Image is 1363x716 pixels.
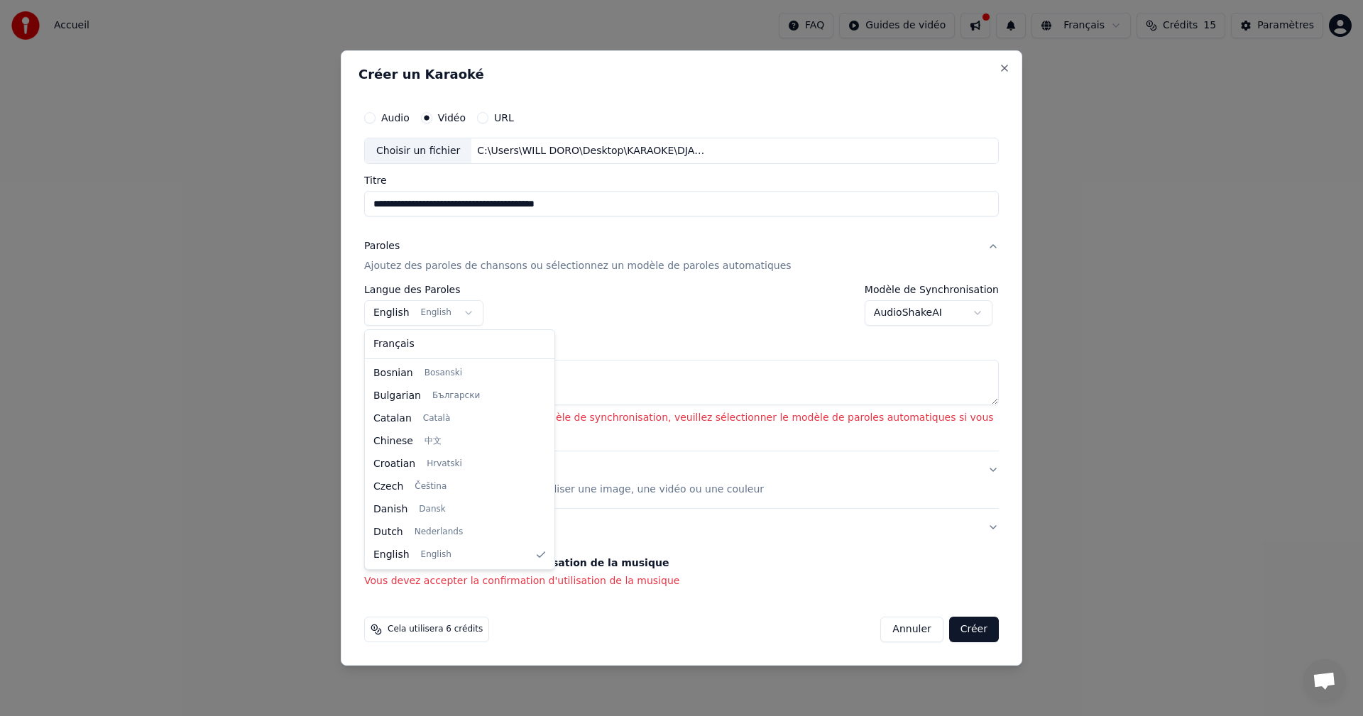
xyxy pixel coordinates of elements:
span: Croatian [373,457,415,471]
span: Dansk [419,504,445,515]
span: Français [373,337,415,351]
span: English [373,548,410,562]
span: Czech [373,480,403,494]
span: Bosanski [425,368,462,379]
span: Danish [373,502,407,517]
span: Chinese [373,434,413,448]
span: Català [423,413,450,424]
span: Dutch [373,525,403,539]
span: Nederlands [415,527,463,538]
span: Catalan [373,412,412,426]
span: English [421,549,451,561]
span: Български [432,390,480,402]
span: 中文 [425,436,442,447]
span: Čeština [415,481,447,492]
span: Bulgarian [373,389,421,403]
span: Hrvatski [427,458,462,470]
span: Bosnian [373,366,413,380]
